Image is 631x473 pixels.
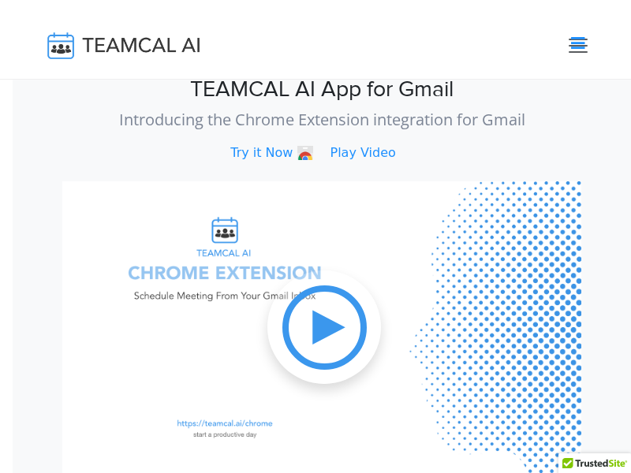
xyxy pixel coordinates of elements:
a: Play Video [330,143,413,162]
p: Introducing the Chrome Extension integration for Gmail [50,109,593,131]
img: chrome_web_store_icon.png [297,146,313,159]
a: Try it Now [230,143,319,162]
button: Toggle navigation [566,34,590,58]
h2: TEAMCAL AI App for Gmail [50,76,593,102]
